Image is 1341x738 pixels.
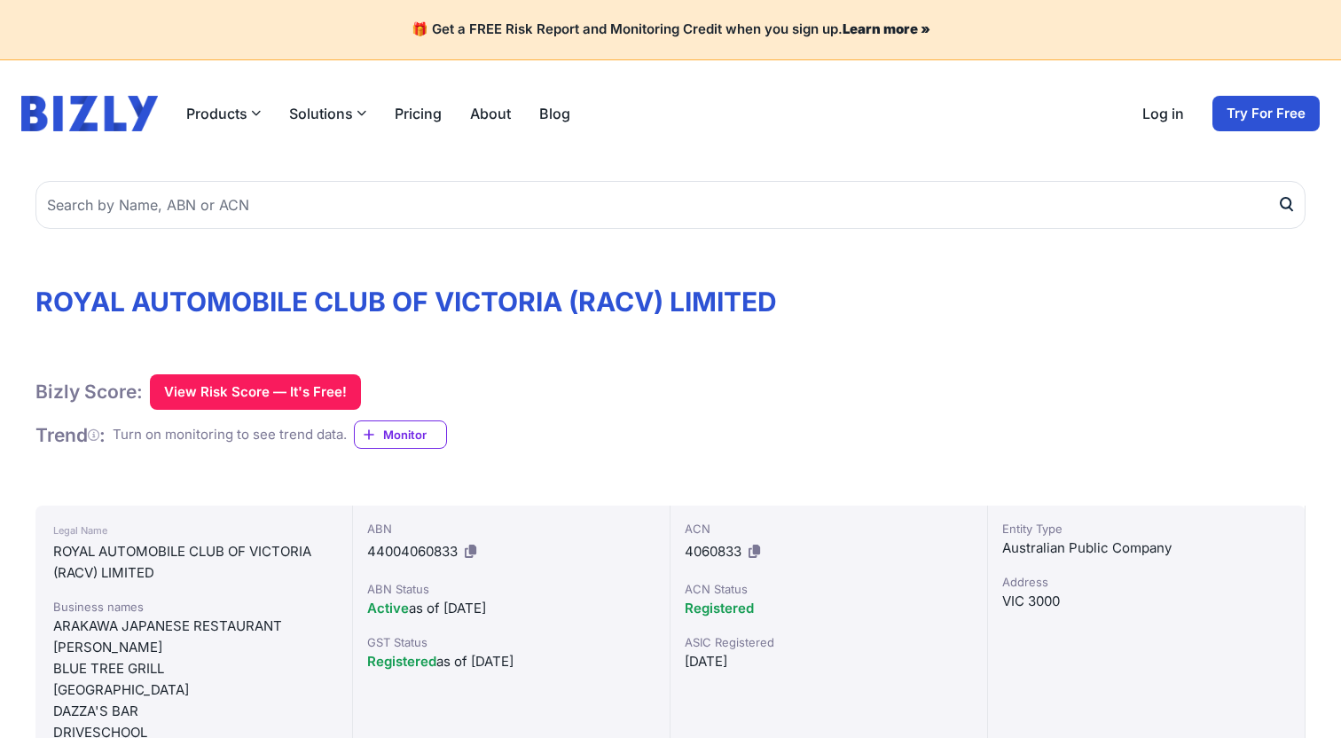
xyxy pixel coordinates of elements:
div: Address [1002,573,1290,591]
span: Active [367,600,409,616]
div: Entity Type [1002,520,1290,538]
h4: 🎁 Get a FREE Risk Report and Monitoring Credit when you sign up. [21,21,1320,38]
div: Legal Name [53,520,334,541]
input: Search by Name, ABN or ACN [35,181,1306,229]
div: [PERSON_NAME] [53,637,334,658]
div: Turn on monitoring to see trend data. [113,425,347,445]
a: Pricing [395,103,442,124]
span: Registered [685,600,754,616]
a: Learn more » [843,20,930,37]
div: ROYAL AUTOMOBILE CLUB OF VICTORIA (RACV) LIMITED [53,541,334,584]
a: Monitor [354,420,447,449]
div: ABN Status [367,580,655,598]
div: [GEOGRAPHIC_DATA] [53,679,334,701]
span: Registered [367,653,436,670]
h1: ROYAL AUTOMOBILE CLUB OF VICTORIA (RACV) LIMITED [35,286,1306,318]
div: as of [DATE] [367,598,655,619]
div: ARAKAWA JAPANESE RESTAURANT [53,616,334,637]
span: Monitor [383,426,446,444]
button: View Risk Score — It's Free! [150,374,361,410]
div: DAZZA'S BAR [53,701,334,722]
div: ASIC Registered [685,633,973,651]
div: Australian Public Company [1002,538,1290,559]
div: GST Status [367,633,655,651]
h1: Bizly Score: [35,380,143,404]
span: 44004060833 [367,543,458,560]
h1: Trend : [35,423,106,447]
a: Try For Free [1212,96,1320,131]
div: ACN [685,520,973,538]
span: 4060833 [685,543,741,560]
div: ABN [367,520,655,538]
div: ACN Status [685,580,973,598]
a: Blog [539,103,570,124]
button: Products [186,103,261,124]
div: BLUE TREE GRILL [53,658,334,679]
div: [DATE] [685,651,973,672]
a: About [470,103,511,124]
div: as of [DATE] [367,651,655,672]
a: Log in [1142,103,1184,124]
button: Solutions [289,103,366,124]
div: VIC 3000 [1002,591,1290,612]
div: Business names [53,598,334,616]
